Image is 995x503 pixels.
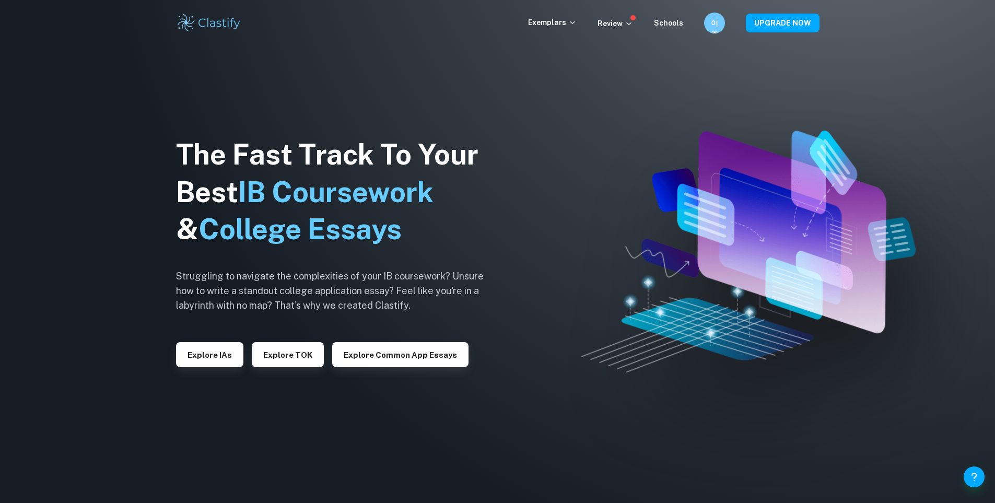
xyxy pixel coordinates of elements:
button: Help and Feedback [964,466,985,487]
button: 이종 [704,13,725,33]
h6: Struggling to navigate the complexities of your IB coursework? Unsure how to write a standout col... [176,269,500,313]
h1: The Fast Track To Your Best & [176,136,500,249]
p: Exemplars [528,17,577,28]
button: Explore Common App essays [332,342,469,367]
a: Schools [654,19,683,27]
button: Explore TOK [252,342,324,367]
button: Explore IAs [176,342,243,367]
img: Clastify hero [581,131,915,372]
a: Explore IAs [176,349,243,359]
p: Review [598,18,633,29]
span: College Essays [198,213,402,245]
span: IB Coursework [238,176,434,208]
button: UPGRADE NOW [746,14,820,32]
img: Clastify logo [176,13,242,33]
a: Explore Common App essays [332,349,469,359]
h6: 이종 [708,17,720,29]
a: Explore TOK [252,349,324,359]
